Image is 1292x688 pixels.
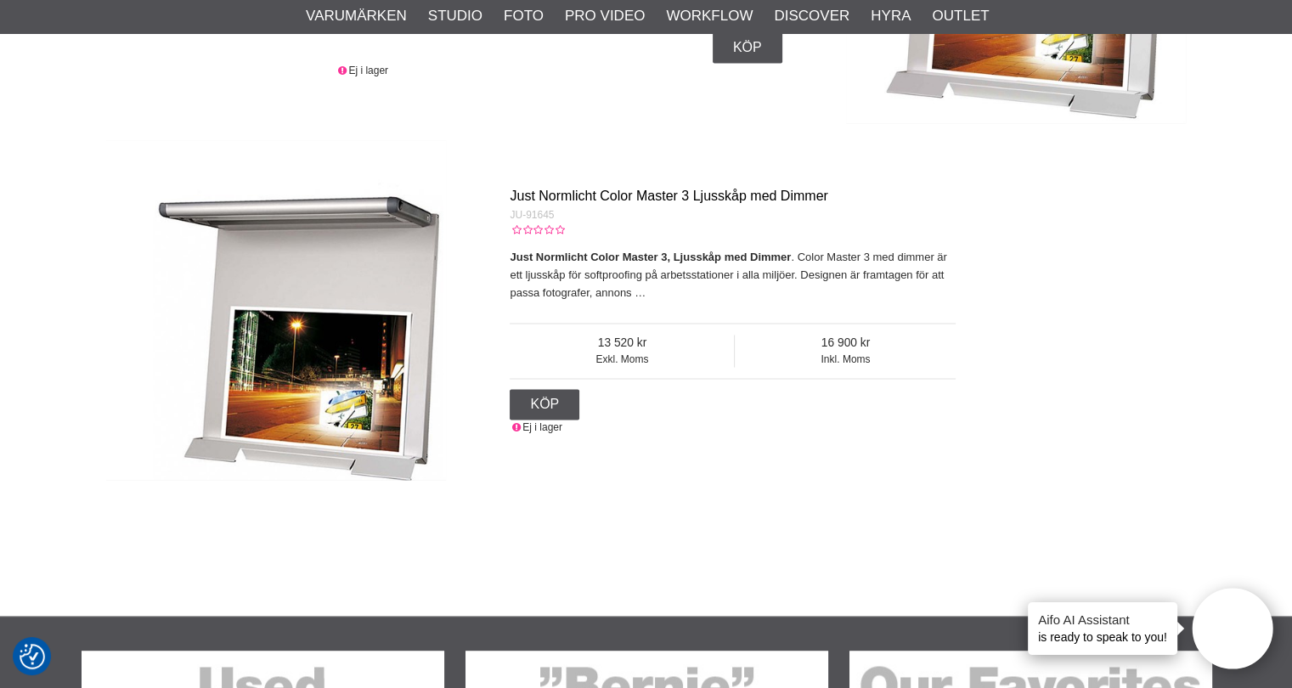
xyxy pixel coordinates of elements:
[932,5,989,27] a: Outlet
[428,5,482,27] a: Studio
[510,189,827,203] a: Just Normlicht Color Master 3 Ljusskåp med Dimmer
[504,5,544,27] a: Foto
[522,421,562,433] span: Ej i lager
[20,644,45,669] img: Revisit consent button
[635,286,646,299] a: …
[336,65,349,76] i: Ej i lager
[510,209,554,221] span: JU-91645
[510,335,734,352] span: 13 520
[510,251,791,263] strong: Just Normlicht Color Master 3, Ljusskåp med Dimmer
[713,32,782,63] a: Köp
[20,641,45,672] button: Samtyckesinställningar
[735,352,956,367] span: Inkl. Moms
[1028,602,1177,655] div: is ready to speak to you!
[871,5,911,27] a: Hyra
[306,5,407,27] a: Varumärken
[106,140,446,480] img: Just Normlicht Color Master 3 Ljusskåp med Dimmer
[348,65,388,76] span: Ej i lager
[565,5,645,27] a: Pro Video
[1038,611,1167,629] h4: Aifo AI Assistant
[510,352,734,367] span: Exkl. Moms
[510,223,564,238] div: Kundbetyg: 0
[666,5,753,27] a: Workflow
[510,249,956,302] p: . Color Master 3 med dimmer är ett ljusskåp för softproofing på arbetsstationer i alla miljöer. D...
[510,421,522,433] i: Ej i lager
[510,389,579,420] a: Köp
[774,5,849,27] a: Discover
[735,335,956,352] span: 16 900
